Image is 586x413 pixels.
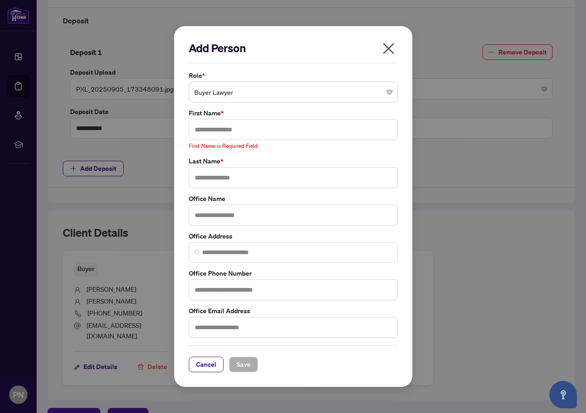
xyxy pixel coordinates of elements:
span: First Name is Required Field [189,142,257,149]
span: close [381,41,396,56]
button: Open asap [549,381,577,408]
label: First Name [189,108,398,118]
label: Role [189,71,398,81]
button: Cancel [189,357,224,372]
h2: Add Person [189,41,398,55]
label: Office Phone Number [189,268,398,278]
label: Last Name [189,156,398,166]
img: search_icon [195,250,200,255]
span: Cancel [196,357,216,372]
label: Office Address [189,231,398,241]
span: close-circle [387,89,392,95]
button: Save [229,357,258,372]
label: Office Email Address [189,306,398,316]
span: Buyer Lawyer [194,83,392,101]
label: Office Name [189,194,398,204]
